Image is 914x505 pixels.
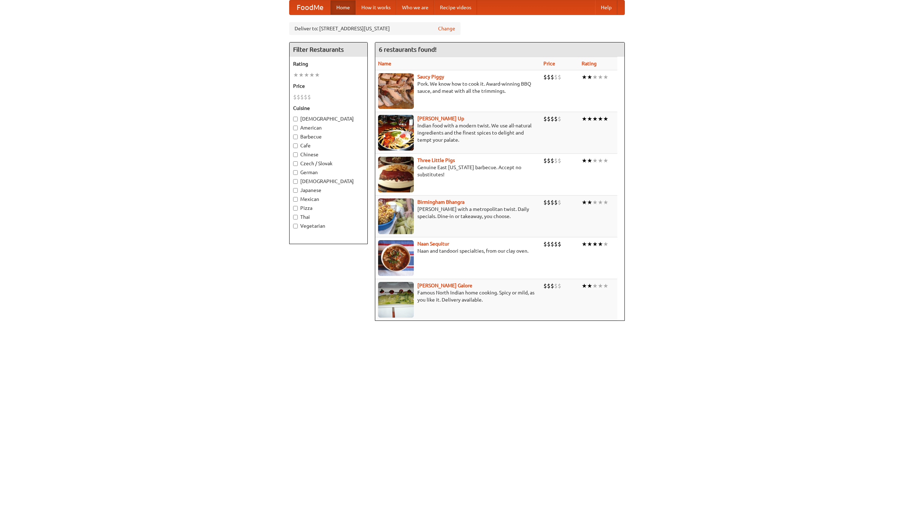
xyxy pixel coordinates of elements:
[378,282,414,318] img: currygalore.jpg
[547,198,551,206] li: $
[293,204,364,212] label: Pizza
[592,198,598,206] li: ★
[558,157,561,165] li: $
[304,93,307,101] li: $
[543,282,547,290] li: $
[293,60,364,67] h5: Rating
[293,151,364,158] label: Chinese
[293,126,298,130] input: American
[293,161,298,166] input: Czech / Slovak
[293,179,298,184] input: [DEMOGRAPHIC_DATA]
[378,198,414,234] img: bhangra.jpg
[417,116,464,121] a: [PERSON_NAME] Up
[554,282,558,290] li: $
[378,289,538,303] p: Famous North Indian home cooking. Spicy or mild, as you like it. Delivery available.
[307,93,311,101] li: $
[293,142,364,149] label: Cafe
[293,224,298,228] input: Vegetarian
[293,105,364,112] h5: Cuisine
[417,74,444,80] a: Saucy Piggy
[587,240,592,248] li: ★
[603,282,608,290] li: ★
[558,240,561,248] li: $
[554,73,558,81] li: $
[293,143,298,148] input: Cafe
[551,115,554,123] li: $
[297,93,300,101] li: $
[603,198,608,206] li: ★
[378,115,414,151] img: curryup.jpg
[290,0,331,15] a: FoodMe
[293,115,364,122] label: [DEMOGRAPHIC_DATA]
[582,282,587,290] li: ★
[598,115,603,123] li: ★
[554,198,558,206] li: $
[587,282,592,290] li: ★
[587,73,592,81] li: ★
[293,170,298,175] input: German
[558,73,561,81] li: $
[582,157,587,165] li: ★
[315,71,320,79] li: ★
[547,282,551,290] li: $
[592,240,598,248] li: ★
[543,73,547,81] li: $
[293,152,298,157] input: Chinese
[582,73,587,81] li: ★
[304,71,309,79] li: ★
[300,93,304,101] li: $
[543,61,555,66] a: Price
[378,247,538,254] p: Naan and tandoori specialties, from our clay oven.
[543,198,547,206] li: $
[598,282,603,290] li: ★
[417,283,472,288] a: [PERSON_NAME] Galore
[298,71,304,79] li: ★
[551,157,554,165] li: $
[293,187,364,194] label: Japanese
[417,199,464,205] a: Birmingham Bhangra
[417,241,449,247] a: Naan Sequitur
[592,282,598,290] li: ★
[378,206,538,220] p: [PERSON_NAME] with a metropolitan twist. Daily specials. Dine-in or takeaway, you choose.
[603,157,608,165] li: ★
[290,42,367,57] h4: Filter Restaurants
[603,115,608,123] li: ★
[554,115,558,123] li: $
[293,117,298,121] input: [DEMOGRAPHIC_DATA]
[551,198,554,206] li: $
[378,80,538,95] p: Pork. We know how to cook it. Award-winning BBQ sauce, and meat with all the trimmings.
[592,115,598,123] li: ★
[598,198,603,206] li: ★
[558,198,561,206] li: $
[587,198,592,206] li: ★
[582,240,587,248] li: ★
[309,71,315,79] li: ★
[293,169,364,176] label: German
[558,115,561,123] li: $
[293,71,298,79] li: ★
[378,61,391,66] a: Name
[378,122,538,143] p: Indian food with a modern twist. We use all-natural ingredients and the finest spices to delight ...
[293,197,298,202] input: Mexican
[378,157,414,192] img: littlepigs.jpg
[547,73,551,81] li: $
[582,198,587,206] li: ★
[434,0,477,15] a: Recipe videos
[554,240,558,248] li: $
[582,115,587,123] li: ★
[592,157,598,165] li: ★
[293,178,364,185] label: [DEMOGRAPHIC_DATA]
[417,157,455,163] a: Three Little Pigs
[293,222,364,229] label: Vegetarian
[396,0,434,15] a: Who we are
[554,157,558,165] li: $
[378,240,414,276] img: naansequitur.jpg
[543,157,547,165] li: $
[543,115,547,123] li: $
[587,157,592,165] li: ★
[551,240,554,248] li: $
[603,73,608,81] li: ★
